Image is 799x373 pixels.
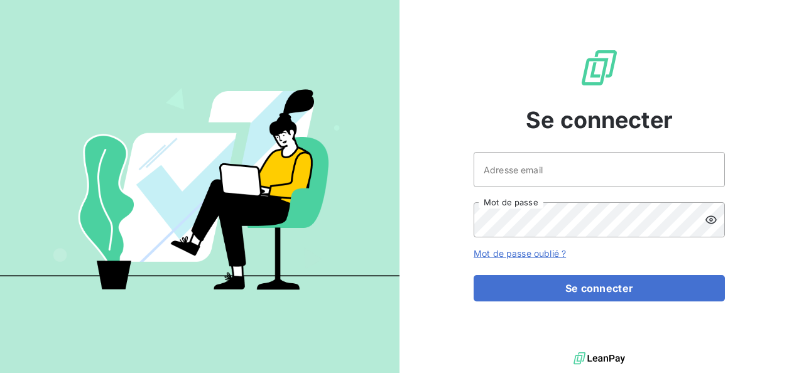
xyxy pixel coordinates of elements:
img: logo [573,349,625,368]
a: Mot de passe oublié ? [474,248,566,259]
img: Logo LeanPay [579,48,619,88]
span: Se connecter [526,103,673,137]
button: Se connecter [474,275,725,301]
input: placeholder [474,152,725,187]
